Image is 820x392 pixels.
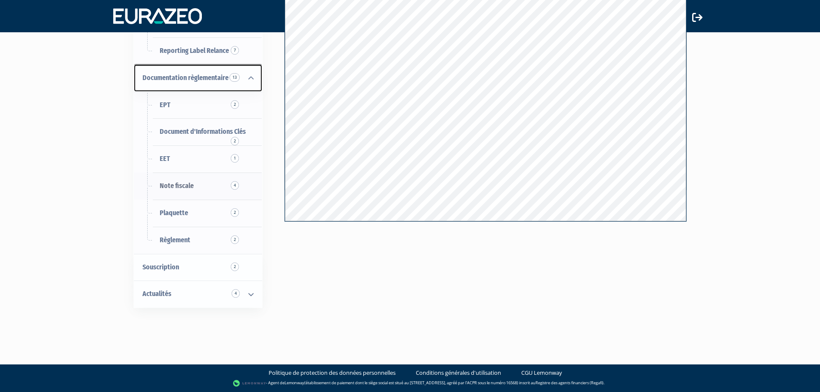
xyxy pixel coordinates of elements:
[231,235,239,244] span: 2
[416,369,501,377] a: Conditions générales d'utilisation
[134,173,262,200] a: Note fiscale4
[229,73,240,82] span: 13
[160,127,246,136] span: Document d'Informations Clés
[231,208,239,217] span: 2
[142,263,179,271] span: Souscription
[535,380,603,386] a: Registre des agents financiers (Regafi)
[231,137,239,145] span: 2
[134,65,262,92] a: Documentation règlementaire 13
[113,8,202,24] img: 1732889491-logotype_eurazeo_blanc_rvb.png
[269,369,396,377] a: Politique de protection des données personnelles
[231,262,239,271] span: 2
[134,227,262,254] a: Règlement2
[521,369,562,377] a: CGU Lemonway
[160,154,170,163] span: EET
[134,37,262,65] a: Reporting Label Relance7
[285,380,304,386] a: Lemonway
[134,92,262,119] a: EPT2
[142,74,229,82] span: Documentation règlementaire
[9,379,811,388] div: - Agent de (établissement de paiement dont le siège social est situé au [STREET_ADDRESS], agréé p...
[142,290,171,298] span: Actualités
[232,289,240,298] span: 4
[231,154,239,163] span: 1
[231,46,239,55] span: 7
[134,281,262,308] a: Actualités 4
[160,46,229,55] span: Reporting Label Relance
[134,145,262,173] a: EET1
[134,254,262,281] a: Souscription2
[134,118,262,145] a: Document d'Informations Clés2
[233,379,266,388] img: logo-lemonway.png
[160,236,190,244] span: Règlement
[231,181,239,190] span: 4
[160,101,170,109] span: EPT
[134,200,262,227] a: Plaquette2
[160,182,194,190] span: Note fiscale
[160,209,188,217] span: Plaquette
[231,100,239,109] span: 2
